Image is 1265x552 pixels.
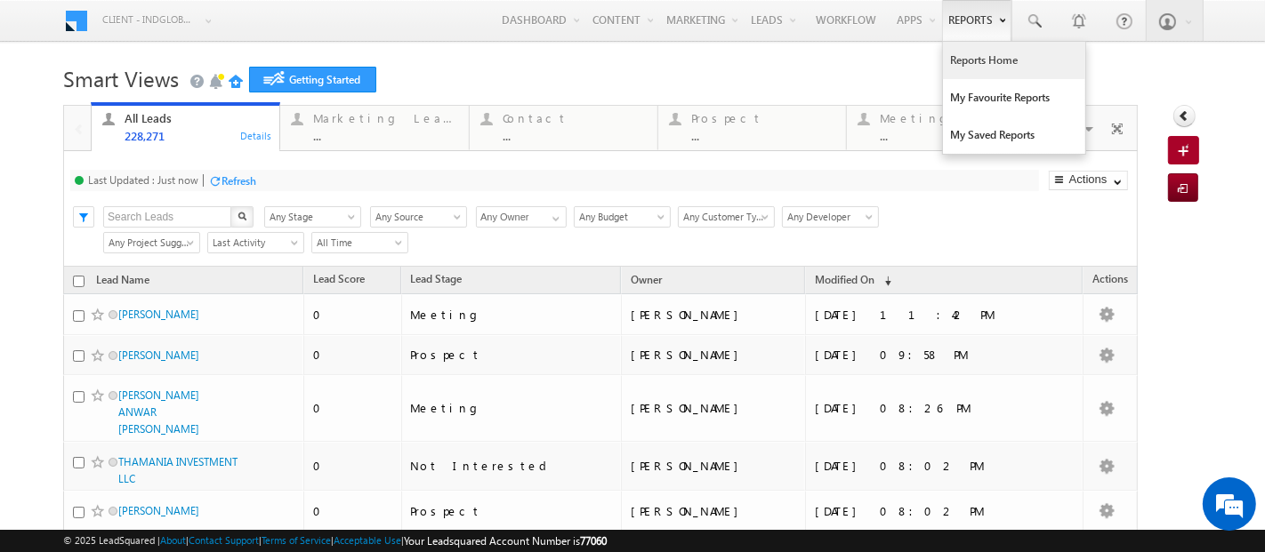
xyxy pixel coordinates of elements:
[574,206,671,228] a: Any Budget
[371,209,461,225] span: Any Source
[815,273,874,286] span: Modified On
[631,347,797,363] div: [PERSON_NAME]
[313,503,393,519] div: 0
[370,205,467,228] div: Lead Source Filter
[631,273,662,286] span: Owner
[943,79,1085,116] a: My Favourite Reports
[125,111,270,125] div: All Leads
[815,458,1060,474] div: [DATE] 08:02 PM
[943,42,1085,79] a: Reports Home
[103,232,200,253] a: Any Project Suggested
[311,232,408,253] a: All Time
[189,534,259,546] a: Contact Support
[806,269,900,292] a: Modified On (sorted descending)
[279,106,469,150] a: Marketing Leads...
[313,458,393,474] div: 0
[118,455,238,485] a: THAMANIA INVESTMENT LLC
[402,269,471,292] a: Lead Stage
[631,400,797,416] div: [PERSON_NAME]
[877,274,891,288] span: (sorted descending)
[264,205,361,228] div: Lead Stage Filter
[678,205,773,228] div: Customer Type Filter
[657,106,847,150] a: Prospect...
[118,388,199,436] a: [PERSON_NAME] ANWAR [PERSON_NAME]
[503,111,648,125] div: Contact
[476,206,567,228] input: Type to Search
[313,307,393,323] div: 0
[411,458,614,474] div: Not Interested
[880,111,1025,125] div: Meeting
[815,307,1060,323] div: [DATE] 11:42 PM
[73,276,85,287] input: Check all records
[208,235,298,251] span: Last Activity
[1084,269,1137,292] span: Actions
[404,534,607,548] span: Your Leadsquared Account Number is
[207,232,304,253] a: Last Activity
[313,129,458,142] div: ...
[87,270,158,293] a: Lead Name
[63,64,179,92] span: Smart Views
[304,269,374,292] a: Lead Score
[222,174,256,188] div: Refresh
[63,532,607,549] span: © 2025 LeadSquared | | | | |
[103,206,232,228] input: Search Leads
[411,272,463,285] span: Lead Stage
[782,206,879,228] a: Any Developer
[313,111,458,125] div: Marketing Leads
[91,102,280,152] a: All Leads228,271Details
[575,209,665,225] span: Any Budget
[249,67,376,92] a: Getting Started
[815,400,1060,416] div: [DATE] 08:26 PM
[469,106,658,150] a: Contact...
[238,212,246,220] img: Search
[264,206,361,228] a: Any Stage
[118,308,199,321] a: [PERSON_NAME]
[631,458,797,474] div: [PERSON_NAME]
[411,307,614,323] div: Meeting
[313,347,393,363] div: 0
[118,504,199,517] a: [PERSON_NAME]
[1049,171,1128,190] button: Actions
[411,347,614,363] div: Prospect
[313,400,393,416] div: 0
[411,503,614,519] div: Prospect
[782,205,877,228] div: Developer Filter
[476,205,565,228] div: Owner Filter
[631,307,797,323] div: [PERSON_NAME]
[691,129,836,142] div: ...
[503,129,648,142] div: ...
[104,235,194,251] span: Any Project Suggested
[118,348,199,362] a: [PERSON_NAME]
[691,111,836,125] div: Prospect
[580,534,607,548] span: 77060
[411,400,614,416] div: Meeting
[102,11,196,28] span: Client - indglobal1 (77060)
[313,272,365,285] span: Lead Score
[678,206,775,228] a: Any Customer Type
[334,534,401,546] a: Acceptable Use
[370,206,467,228] a: Any Source
[943,116,1085,154] a: My Saved Reports
[88,173,198,187] div: Last Updated : Just now
[125,129,270,142] div: 228,271
[631,503,797,519] div: [PERSON_NAME]
[574,205,669,228] div: Budget Filter
[160,534,186,546] a: About
[312,235,402,251] span: All Time
[262,534,331,546] a: Terms of Service
[103,231,198,253] div: Project Suggested Filter
[846,106,1035,150] a: Meeting...
[543,207,565,225] a: Show All Items
[679,209,769,225] span: Any Customer Type
[265,209,355,225] span: Any Stage
[815,503,1060,519] div: [DATE] 08:02 PM
[783,209,873,225] span: Any Developer
[815,347,1060,363] div: [DATE] 09:58 PM
[239,127,273,143] div: Details
[880,129,1025,142] div: ...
